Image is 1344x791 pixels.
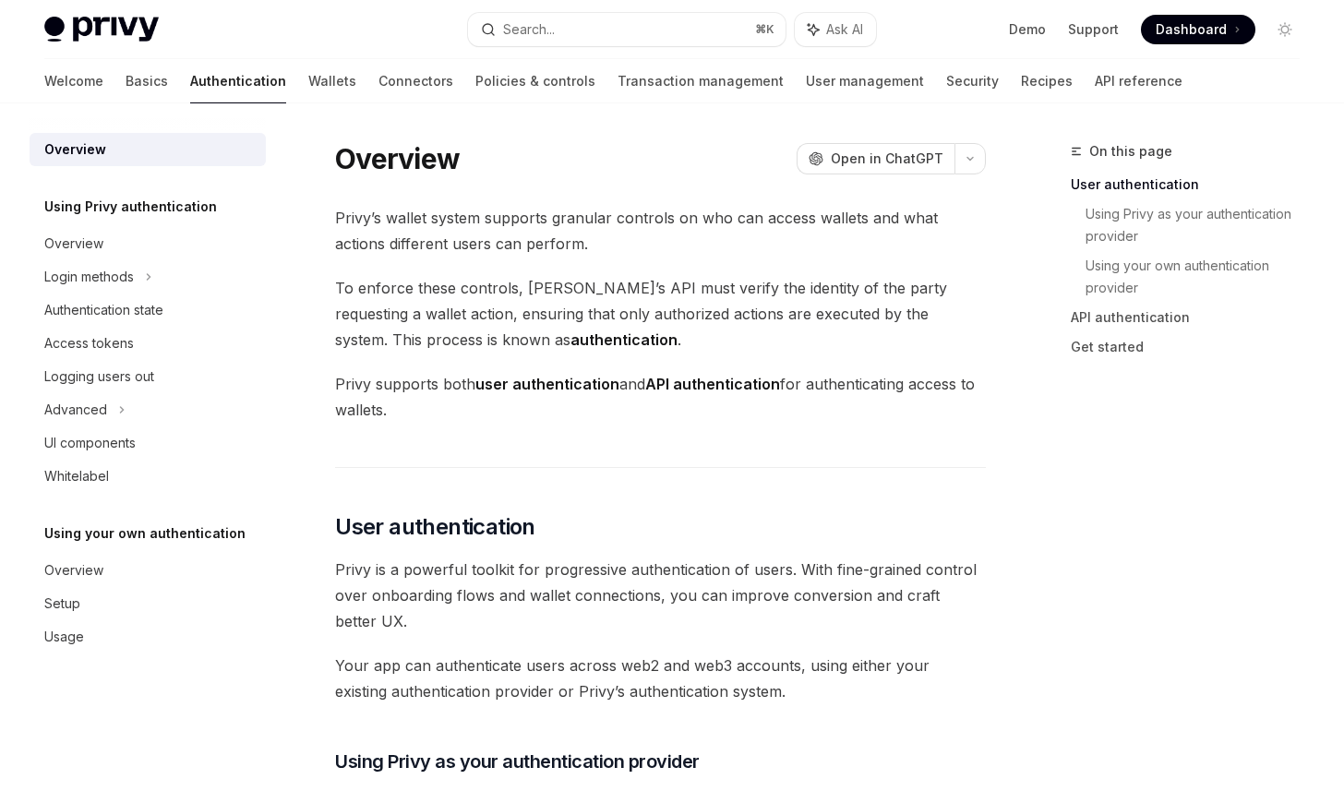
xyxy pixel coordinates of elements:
button: Search...⌘K [468,13,786,46]
a: Transaction management [618,59,784,103]
a: Using your own authentication provider [1086,251,1314,303]
h5: Using Privy authentication [44,196,217,218]
img: light logo [44,17,159,42]
a: Support [1068,20,1119,39]
a: Access tokens [30,327,266,360]
a: UI components [30,426,266,460]
span: To enforce these controls, [PERSON_NAME]’s API must verify the identity of the party requesting a... [335,275,986,353]
div: Whitelabel [44,465,109,487]
a: Connectors [378,59,453,103]
span: Privy is a powerful toolkit for progressive authentication of users. With fine-grained control ov... [335,557,986,634]
div: Access tokens [44,332,134,354]
span: Privy supports both and for authenticating access to wallets. [335,371,986,423]
button: Ask AI [795,13,876,46]
button: Toggle dark mode [1270,15,1300,44]
span: Ask AI [826,20,863,39]
a: Whitelabel [30,460,266,493]
a: Overview [30,133,266,166]
a: Security [946,59,999,103]
a: API reference [1095,59,1182,103]
a: Setup [30,587,266,620]
a: API authentication [1071,303,1314,332]
span: On this page [1089,140,1172,162]
a: Overview [30,227,266,260]
a: User management [806,59,924,103]
strong: authentication [570,330,678,349]
span: Privy’s wallet system supports granular controls on who can access wallets and what actions diffe... [335,205,986,257]
div: Overview [44,138,106,161]
span: Open in ChatGPT [831,150,943,168]
a: Policies & controls [475,59,595,103]
a: Wallets [308,59,356,103]
div: Authentication state [44,299,163,321]
div: Logging users out [44,366,154,388]
div: Login methods [44,266,134,288]
a: User authentication [1071,170,1314,199]
a: Recipes [1021,59,1073,103]
div: Overview [44,559,103,581]
h1: Overview [335,142,460,175]
a: Welcome [44,59,103,103]
div: Advanced [44,399,107,421]
a: Logging users out [30,360,266,393]
a: Demo [1009,20,1046,39]
a: Dashboard [1141,15,1255,44]
a: Usage [30,620,266,653]
a: Authentication state [30,294,266,327]
div: Search... [503,18,555,41]
div: Setup [44,593,80,615]
div: UI components [44,432,136,454]
span: Your app can authenticate users across web2 and web3 accounts, using either your existing authent... [335,653,986,704]
a: Overview [30,554,266,587]
div: Overview [44,233,103,255]
a: Get started [1071,332,1314,362]
a: Basics [126,59,168,103]
div: Usage [44,626,84,648]
button: Open in ChatGPT [797,143,954,174]
a: Using Privy as your authentication provider [1086,199,1314,251]
strong: API authentication [645,375,780,393]
span: Using Privy as your authentication provider [335,749,700,774]
strong: user authentication [475,375,619,393]
span: User authentication [335,512,535,542]
a: Authentication [190,59,286,103]
h5: Using your own authentication [44,522,246,545]
span: ⌘ K [755,22,774,37]
span: Dashboard [1156,20,1227,39]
